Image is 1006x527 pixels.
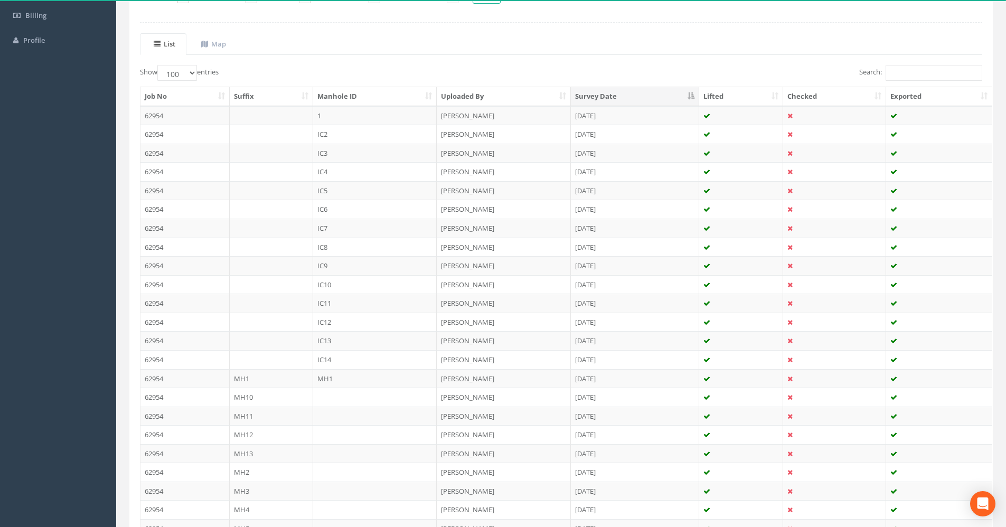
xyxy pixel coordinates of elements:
[140,256,230,275] td: 62954
[140,407,230,426] td: 62954
[437,275,571,294] td: [PERSON_NAME]
[313,275,437,294] td: IC10
[140,388,230,407] td: 62954
[571,219,699,238] td: [DATE]
[313,369,437,388] td: MH1
[313,87,437,106] th: Manhole ID: activate to sort column ascending
[571,425,699,444] td: [DATE]
[571,331,699,350] td: [DATE]
[970,491,995,516] div: Open Intercom Messenger
[437,87,571,106] th: Uploaded By: activate to sort column ascending
[437,106,571,125] td: [PERSON_NAME]
[154,39,175,49] uib-tab-heading: List
[230,444,313,463] td: MH13
[437,125,571,144] td: [PERSON_NAME]
[140,425,230,444] td: 62954
[140,444,230,463] td: 62954
[140,144,230,163] td: 62954
[571,87,699,106] th: Survey Date: activate to sort column descending
[140,200,230,219] td: 62954
[140,331,230,350] td: 62954
[230,425,313,444] td: MH12
[571,144,699,163] td: [DATE]
[437,407,571,426] td: [PERSON_NAME]
[140,275,230,294] td: 62954
[571,388,699,407] td: [DATE]
[313,313,437,332] td: IC12
[571,162,699,181] td: [DATE]
[313,350,437,369] td: IC14
[886,65,982,81] input: Search:
[783,87,886,106] th: Checked: activate to sort column ascending
[313,331,437,350] td: IC13
[437,350,571,369] td: [PERSON_NAME]
[571,125,699,144] td: [DATE]
[140,33,186,55] a: List
[230,482,313,501] td: MH3
[157,65,197,81] select: Showentries
[437,294,571,313] td: [PERSON_NAME]
[437,256,571,275] td: [PERSON_NAME]
[571,106,699,125] td: [DATE]
[437,388,571,407] td: [PERSON_NAME]
[140,369,230,388] td: 62954
[140,350,230,369] td: 62954
[571,463,699,482] td: [DATE]
[437,313,571,332] td: [PERSON_NAME]
[25,11,46,20] span: Billing
[313,106,437,125] td: 1
[140,294,230,313] td: 62954
[571,407,699,426] td: [DATE]
[140,162,230,181] td: 62954
[230,87,313,106] th: Suffix: activate to sort column ascending
[313,200,437,219] td: IC6
[571,444,699,463] td: [DATE]
[140,500,230,519] td: 62954
[313,162,437,181] td: IC4
[230,407,313,426] td: MH11
[140,106,230,125] td: 62954
[571,313,699,332] td: [DATE]
[201,39,226,49] uib-tab-heading: Map
[140,125,230,144] td: 62954
[313,238,437,257] td: IC8
[571,181,699,200] td: [DATE]
[230,463,313,482] td: MH2
[230,369,313,388] td: MH1
[437,331,571,350] td: [PERSON_NAME]
[571,482,699,501] td: [DATE]
[437,162,571,181] td: [PERSON_NAME]
[437,500,571,519] td: [PERSON_NAME]
[437,482,571,501] td: [PERSON_NAME]
[140,65,219,81] label: Show entries
[313,144,437,163] td: IC3
[571,500,699,519] td: [DATE]
[313,256,437,275] td: IC9
[859,65,982,81] label: Search:
[437,200,571,219] td: [PERSON_NAME]
[571,294,699,313] td: [DATE]
[140,482,230,501] td: 62954
[140,87,230,106] th: Job No: activate to sort column ascending
[23,35,45,45] span: Profile
[140,219,230,238] td: 62954
[437,463,571,482] td: [PERSON_NAME]
[313,125,437,144] td: IC2
[437,369,571,388] td: [PERSON_NAME]
[313,294,437,313] td: IC11
[886,87,992,106] th: Exported: activate to sort column ascending
[437,425,571,444] td: [PERSON_NAME]
[230,500,313,519] td: MH4
[230,388,313,407] td: MH10
[571,256,699,275] td: [DATE]
[571,369,699,388] td: [DATE]
[571,275,699,294] td: [DATE]
[140,181,230,200] td: 62954
[571,350,699,369] td: [DATE]
[437,444,571,463] td: [PERSON_NAME]
[187,33,237,55] a: Map
[140,463,230,482] td: 62954
[437,144,571,163] td: [PERSON_NAME]
[437,219,571,238] td: [PERSON_NAME]
[571,238,699,257] td: [DATE]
